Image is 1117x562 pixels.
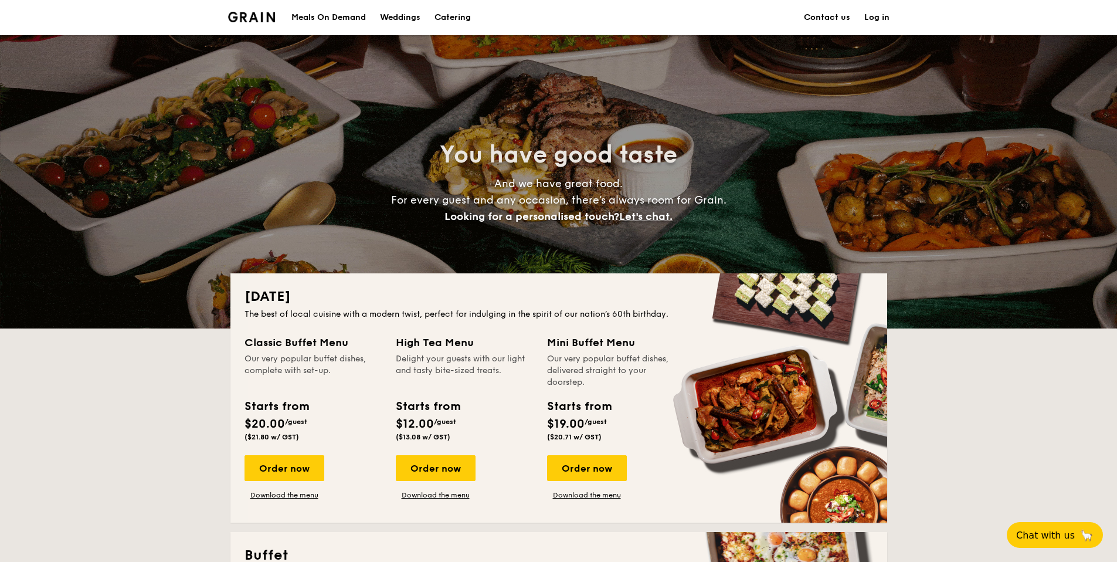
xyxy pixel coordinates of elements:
[547,490,627,500] a: Download the menu
[547,353,684,388] div: Our very popular buffet dishes, delivered straight to your doorstep.
[434,418,456,426] span: /guest
[285,418,307,426] span: /guest
[396,417,434,431] span: $12.00
[585,418,607,426] span: /guest
[547,398,611,415] div: Starts from
[547,417,585,431] span: $19.00
[245,417,285,431] span: $20.00
[547,334,684,351] div: Mini Buffet Menu
[547,455,627,481] div: Order now
[228,12,276,22] a: Logotype
[619,210,673,223] span: Let's chat.
[245,334,382,351] div: Classic Buffet Menu
[1016,530,1075,541] span: Chat with us
[1079,529,1094,542] span: 🦙
[228,12,276,22] img: Grain
[245,398,308,415] div: Starts from
[245,309,873,320] div: The best of local cuisine with a modern twist, perfect for indulging in the spirit of our nation’...
[245,287,873,306] h2: [DATE]
[396,353,533,388] div: Delight your guests with our light and tasty bite-sized treats.
[396,455,476,481] div: Order now
[245,455,324,481] div: Order now
[245,490,324,500] a: Download the menu
[547,433,602,441] span: ($20.71 w/ GST)
[396,398,460,415] div: Starts from
[245,433,299,441] span: ($21.80 w/ GST)
[396,490,476,500] a: Download the menu
[1007,522,1103,548] button: Chat with us🦙
[396,334,533,351] div: High Tea Menu
[245,353,382,388] div: Our very popular buffet dishes, complete with set-up.
[396,433,450,441] span: ($13.08 w/ GST)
